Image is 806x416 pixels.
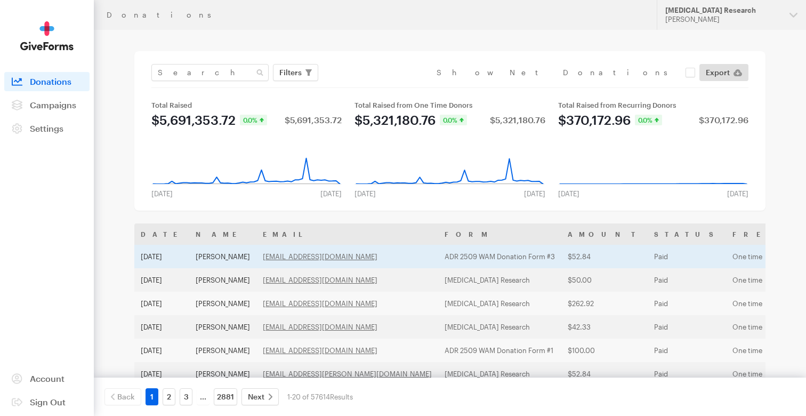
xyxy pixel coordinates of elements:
[189,223,256,245] th: Name
[4,369,90,388] a: Account
[30,123,63,133] span: Settings
[20,21,74,51] img: GiveForms
[648,268,726,292] td: Paid
[240,115,267,125] div: 0.0%
[561,292,648,315] td: $262.92
[134,339,189,362] td: [DATE]
[635,115,662,125] div: 0.0%
[665,6,781,15] div: [MEDICAL_DATA] Research
[648,223,726,245] th: Status
[348,189,382,198] div: [DATE]
[648,245,726,268] td: Paid
[189,315,256,339] td: [PERSON_NAME]
[561,315,648,339] td: $42.33
[490,116,545,124] div: $5,321,180.76
[438,339,561,362] td: ADR 2509 WAM Donation Form #1
[330,393,353,401] span: Results
[263,323,377,331] a: [EMAIL_ADDRESS][DOMAIN_NAME]
[180,388,192,405] a: 3
[721,189,755,198] div: [DATE]
[263,346,377,355] a: [EMAIL_ADDRESS][DOMAIN_NAME]
[438,223,561,245] th: Form
[440,115,467,125] div: 0.0%
[189,268,256,292] td: [PERSON_NAME]
[561,223,648,245] th: Amount
[648,315,726,339] td: Paid
[438,315,561,339] td: [MEDICAL_DATA] Research
[438,292,561,315] td: [MEDICAL_DATA] Research
[30,76,71,86] span: Donations
[279,66,302,79] span: Filters
[648,339,726,362] td: Paid
[134,362,189,386] td: [DATE]
[189,245,256,268] td: [PERSON_NAME]
[30,100,76,110] span: Campaigns
[561,245,648,268] td: $52.84
[552,189,586,198] div: [DATE]
[4,72,90,91] a: Donations
[30,373,65,383] span: Account
[558,101,748,109] div: Total Raised from Recurring Donors
[134,315,189,339] td: [DATE]
[285,116,342,124] div: $5,691,353.72
[4,95,90,115] a: Campaigns
[561,339,648,362] td: $100.00
[263,252,377,261] a: [EMAIL_ADDRESS][DOMAIN_NAME]
[648,292,726,315] td: Paid
[263,370,432,378] a: [EMAIL_ADDRESS][PERSON_NAME][DOMAIN_NAME]
[248,390,264,403] span: Next
[438,268,561,292] td: [MEDICAL_DATA] Research
[354,101,545,109] div: Total Raised from One Time Donors
[263,276,377,284] a: [EMAIL_ADDRESS][DOMAIN_NAME]
[145,189,179,198] div: [DATE]
[354,114,436,126] div: $5,321,180.76
[151,101,342,109] div: Total Raised
[151,64,269,81] input: Search Name & Email
[699,64,748,81] a: Export
[314,189,348,198] div: [DATE]
[561,362,648,386] td: $52.84
[648,362,726,386] td: Paid
[438,362,561,386] td: [MEDICAL_DATA] Research
[287,388,353,405] div: 1-20 of 57614
[30,397,66,407] span: Sign Out
[4,119,90,138] a: Settings
[518,189,552,198] div: [DATE]
[706,66,730,79] span: Export
[214,388,237,405] a: 2881
[134,268,189,292] td: [DATE]
[699,116,748,124] div: $370,172.96
[4,393,90,412] a: Sign Out
[263,299,377,308] a: [EMAIL_ADDRESS][DOMAIN_NAME]
[134,223,189,245] th: Date
[189,339,256,362] td: [PERSON_NAME]
[665,15,781,24] div: [PERSON_NAME]
[241,388,279,405] a: Next
[273,64,318,81] button: Filters
[151,114,236,126] div: $5,691,353.72
[189,292,256,315] td: [PERSON_NAME]
[134,292,189,315] td: [DATE]
[163,388,175,405] a: 2
[134,245,189,268] td: [DATE]
[438,245,561,268] td: ADR 2509 WAM Donation Form #3
[561,268,648,292] td: $50.00
[256,223,438,245] th: Email
[558,114,631,126] div: $370,172.96
[189,362,256,386] td: [PERSON_NAME]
